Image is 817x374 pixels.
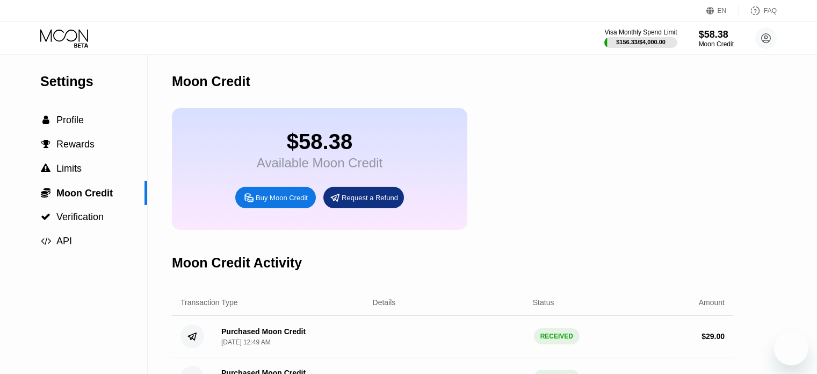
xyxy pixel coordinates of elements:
div: Amount [699,298,725,307]
div: Request a Refund [342,193,398,202]
div: EN [718,7,727,15]
div: Moon Credit [699,40,734,48]
div: RECEIVED [534,328,580,344]
span: Verification [56,211,104,222]
iframe: Button to launch messaging window, conversation in progress [774,331,808,365]
div: $ 29.00 [702,332,725,341]
div: $58.38Moon Credit [699,29,734,48]
div: Details [373,298,396,307]
div: FAQ [764,7,777,15]
span:  [41,164,50,173]
span: Moon Credit [56,188,113,199]
div:  [40,115,51,125]
div: Moon Credit [172,74,250,89]
div: Settings [40,74,147,89]
div: Visa Monthly Spend Limit [604,29,677,36]
div: $58.38 [699,29,734,40]
div: Moon Credit Activity [172,255,302,271]
div: $156.33 / $4,000.00 [616,39,666,45]
span:  [41,187,50,198]
div:  [40,187,51,198]
div: Transaction Type [180,298,238,307]
div:  [40,212,51,222]
div:  [40,164,51,173]
div: [DATE] 12:49 AM [221,338,271,346]
div: Buy Moon Credit [235,187,316,208]
div: $58.38 [257,130,382,154]
span:  [41,139,50,149]
div:  [40,139,51,149]
span: Profile [56,115,84,125]
div: Available Moon Credit [257,156,382,171]
div: Status [533,298,554,307]
div: Visa Monthly Spend Limit$156.33/$4,000.00 [604,29,677,48]
span: API [56,236,72,246]
span:  [41,212,50,222]
div: Buy Moon Credit [256,193,308,202]
div: FAQ [739,5,777,16]
div: Request a Refund [323,187,404,208]
div:  [40,236,51,246]
span:  [41,236,51,246]
div: EN [706,5,739,16]
span:  [42,115,49,125]
span: Rewards [56,139,95,150]
span: Limits [56,163,82,174]
div: Purchased Moon Credit [221,327,306,336]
